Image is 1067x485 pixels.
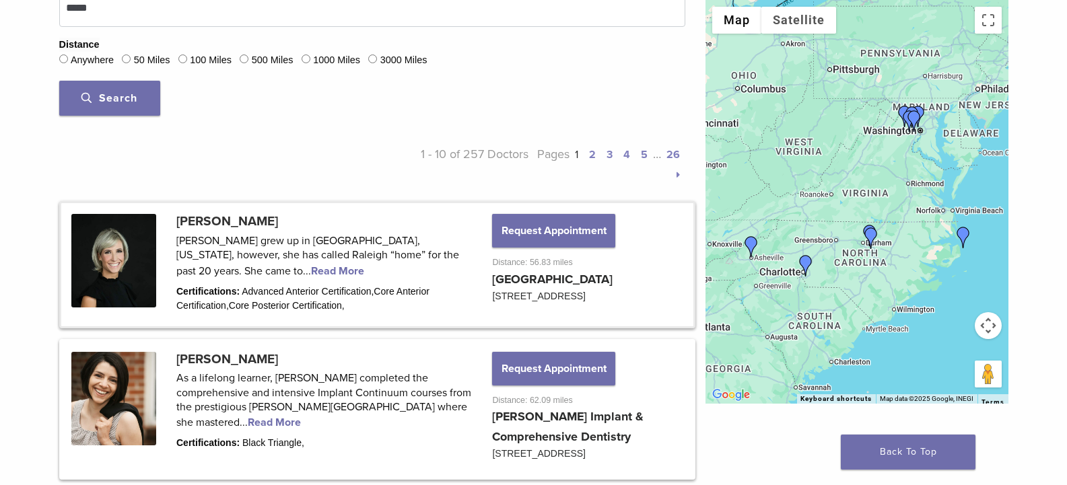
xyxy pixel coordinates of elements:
label: 500 Miles [252,53,294,68]
button: Map camera controls [975,312,1002,339]
div: Dr. Komal Karmacharya [899,110,920,132]
button: Drag Pegman onto the map to open Street View [975,361,1002,387]
label: 100 Miles [190,53,232,68]
a: 4 [623,148,630,161]
a: Terms (opens in new tab) [982,398,1004,406]
a: Open this area in Google Maps (opens a new window) [709,386,753,404]
button: Show street map [712,7,761,34]
label: 3000 Miles [380,53,427,68]
div: Dr. Maribel Vann [903,110,925,132]
div: Dr. Shane Costa [901,106,923,128]
legend: Distance [59,38,100,52]
div: Dr. Shane Costa [894,106,916,127]
label: 1000 Miles [313,53,360,68]
p: Pages [528,144,685,184]
a: 3 [607,148,613,161]
span: Search [81,91,137,105]
a: Back To Top [841,435,975,470]
img: Google [709,386,753,404]
div: Dr. Ann Coambs [795,255,817,276]
span: … [653,147,661,161]
a: 26 [666,148,680,161]
p: 1 - 10 of 257 Doctors [372,144,529,184]
div: Dr. Anna Abernethy [860,227,882,249]
div: Dr. Rebekkah Merrell [741,236,762,258]
span: Map data ©2025 Google, INEGI [880,395,973,402]
button: Keyboard shortcuts [800,394,872,404]
a: 5 [641,148,648,161]
label: 50 Miles [134,53,170,68]
button: Search [59,81,160,116]
button: Request Appointment [492,352,615,385]
a: 1 [575,148,578,161]
button: Request Appointment [492,214,615,248]
button: Show satellite imagery [761,7,836,34]
div: Dr. Iris Navabi [907,106,929,127]
a: 2 [589,148,596,161]
div: Dr. Makani Peele [953,227,974,248]
label: Anywhere [71,53,114,68]
div: Dr. Lauren Chapman [859,225,881,246]
button: Toggle fullscreen view [975,7,1002,34]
